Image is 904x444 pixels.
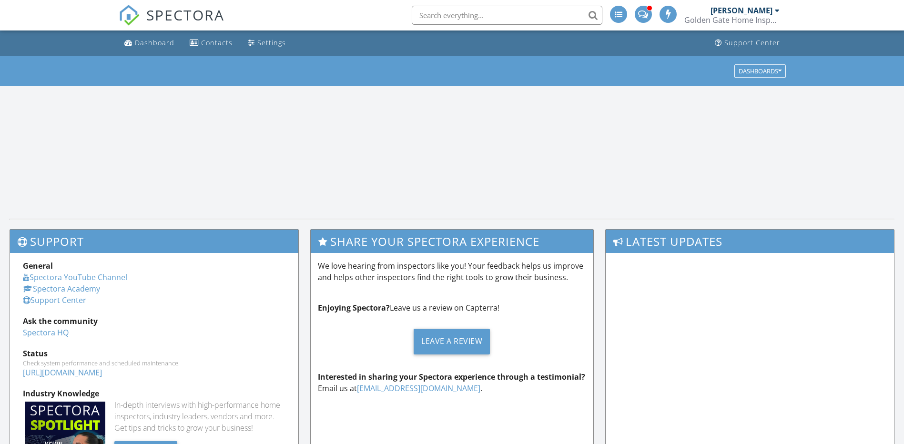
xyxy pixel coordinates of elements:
h3: Support [10,230,298,253]
div: Dashboard [135,38,174,47]
strong: General [23,261,53,271]
a: [URL][DOMAIN_NAME] [23,367,102,378]
div: [PERSON_NAME] [711,6,772,15]
h3: Share Your Spectora Experience [311,230,593,253]
p: Email us at . [318,371,586,394]
strong: Enjoying Spectora? [318,303,390,313]
p: Leave us a review on Capterra! [318,302,586,313]
div: Leave a Review [414,329,490,354]
div: In-depth interviews with high-performance home inspectors, industry leaders, vendors and more. Ge... [114,399,285,434]
a: Contacts [186,34,236,52]
span: SPECTORA [146,5,224,25]
input: Search everything... [412,6,602,25]
div: Ask the community [23,315,285,327]
div: Support Center [724,38,780,47]
div: Industry Knowledge [23,388,285,399]
img: The Best Home Inspection Software - Spectora [119,5,140,26]
div: Dashboards [739,68,782,74]
a: Dashboard [121,34,178,52]
p: We love hearing from inspectors like you! Your feedback helps us improve and helps other inspecto... [318,260,586,283]
a: Support Center [23,295,86,305]
a: Spectora Academy [23,283,100,294]
a: Leave a Review [318,321,586,362]
div: Golden Gate Home Inspections [684,15,780,25]
div: Status [23,348,285,359]
a: Spectora YouTube Channel [23,272,127,283]
a: SPECTORA [119,13,224,33]
strong: Interested in sharing your Spectora experience through a testimonial? [318,372,585,382]
a: Spectora HQ [23,327,69,338]
h3: Latest Updates [606,230,894,253]
a: Support Center [711,34,784,52]
a: [EMAIL_ADDRESS][DOMAIN_NAME] [357,383,480,394]
div: Contacts [201,38,233,47]
div: Settings [257,38,286,47]
div: Check system performance and scheduled maintenance. [23,359,285,367]
a: Settings [244,34,290,52]
button: Dashboards [734,64,786,78]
